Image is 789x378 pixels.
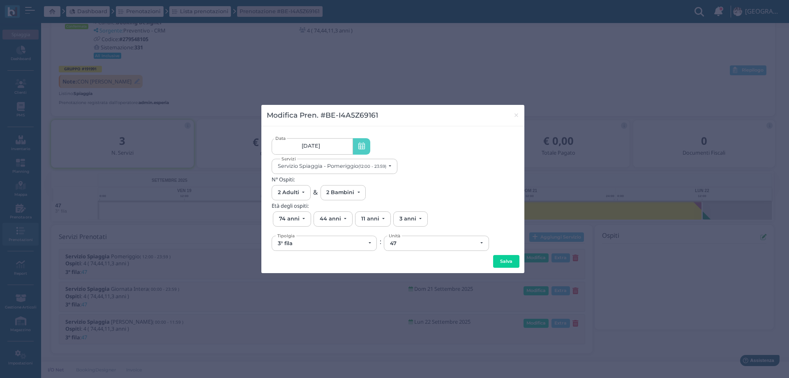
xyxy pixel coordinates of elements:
span: [DATE] [302,143,320,149]
button: 11 anni [355,211,391,227]
div: 2 Adulti [278,189,299,195]
div: Servizio Spiaggia - Pomeriggio [278,163,386,169]
button: 3 anni [393,211,428,227]
h5: Età degli ospiti: [272,203,514,209]
h3: Modifica Pren. #BE-I4A5Z69161 [267,110,378,121]
small: (12:00 - 23:59) [358,164,386,169]
button: 2 Bambini [321,185,366,200]
span: Unità [387,232,401,239]
button: Salva [493,255,519,268]
div: 3° fila [278,240,365,247]
button: Chiudi [508,105,525,126]
h5: N° Ospiti: [272,176,514,182]
button: 44 anni [314,211,353,227]
h4: & [313,189,318,196]
span: Tipolgia [276,232,296,239]
div: 74 anni [279,216,300,222]
div: 2 Bambini [326,189,354,195]
button: Servizio Spiaggia - Pomeriggio(12:00 - 23:59) [272,159,397,174]
span: Assistenza [24,7,54,13]
button: 2 Adulti [272,185,311,200]
button: 3° fila [272,236,377,251]
span: Data [275,135,287,143]
div: 47 [390,240,478,247]
button: 47 [384,236,489,251]
div: 44 anni [320,216,341,222]
span: Servizi [280,155,297,162]
div: 11 anni [361,216,379,222]
div: 3 anni [399,216,416,222]
button: 74 anni [273,211,311,227]
span: × [513,110,519,121]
